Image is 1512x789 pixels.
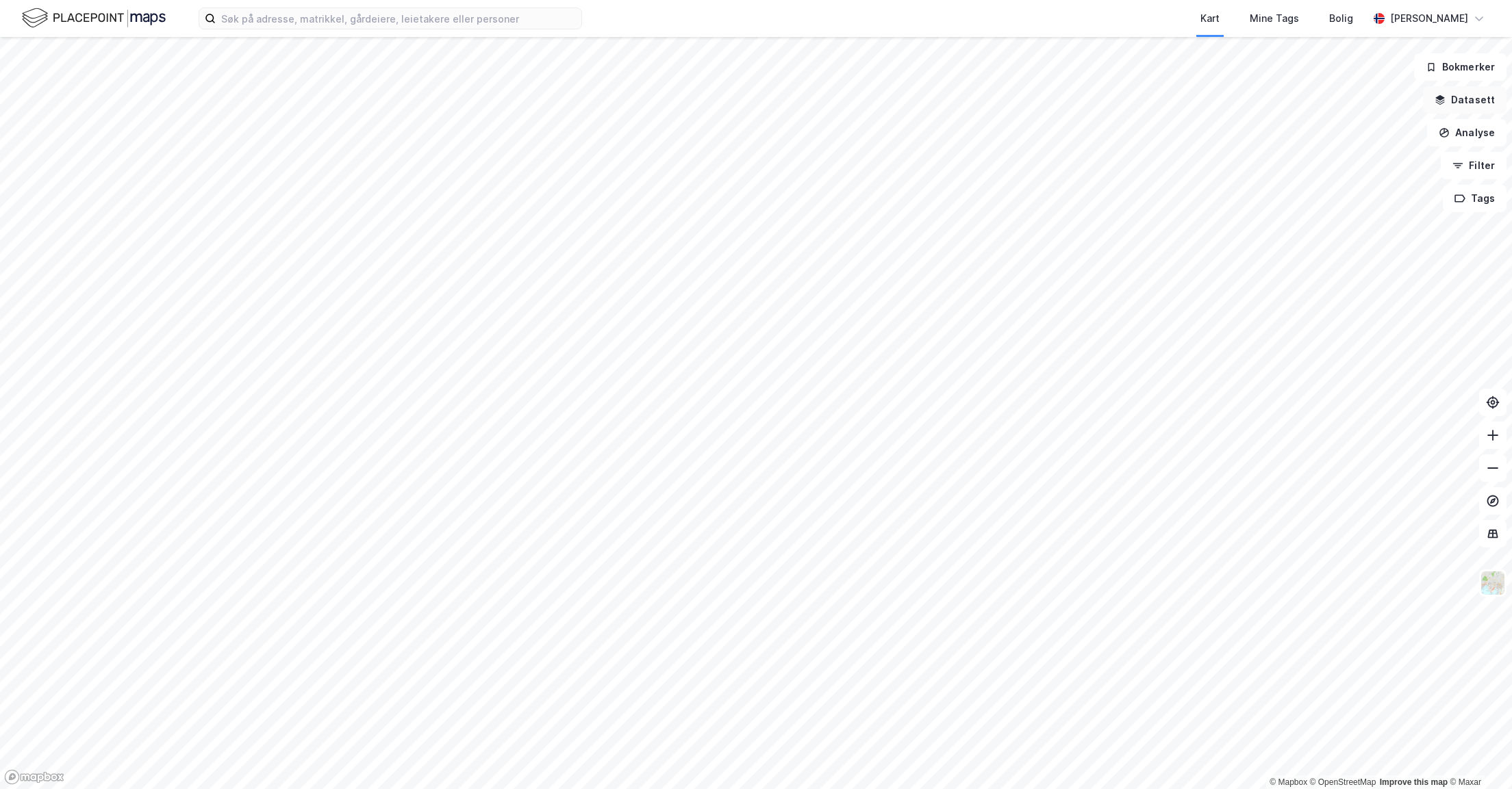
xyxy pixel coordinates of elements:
a: Improve this map [1380,777,1448,787]
div: Mine Tags [1250,10,1299,27]
button: Datasett [1423,86,1507,114]
a: OpenStreetMap [1310,777,1376,787]
button: Filter [1441,152,1507,179]
button: Tags [1443,185,1507,212]
a: Mapbox [1270,777,1307,787]
div: [PERSON_NAME] [1390,10,1468,27]
img: logo.f888ab2527a4732fd821a326f86c7f29.svg [22,6,166,30]
input: Søk på adresse, matrikkel, gårdeiere, leietakere eller personer [216,8,581,29]
button: Analyse [1427,119,1507,146]
iframe: Chat Widget [1444,723,1512,789]
button: Bokmerker [1414,53,1507,81]
div: Kart [1200,10,1220,27]
a: Mapbox homepage [4,769,64,785]
img: Z [1480,570,1506,596]
div: Bolig [1329,10,1353,27]
div: Kontrollprogram for chat [1444,723,1512,789]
